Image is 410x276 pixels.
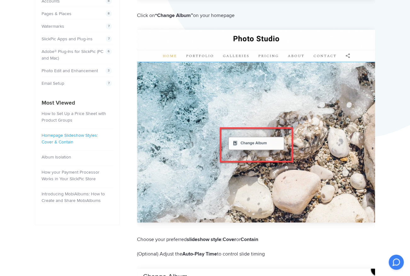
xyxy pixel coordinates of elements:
[106,80,112,86] span: 7
[187,236,221,243] strong: slideshow style
[42,11,71,16] a: Pages & Places
[42,81,64,86] a: Email Setup
[42,170,100,181] a: How your Payment Processor Works in Your SlickPic Store
[137,235,375,244] p: Choose your preferred : or
[42,36,93,42] a: SlickPic Apps and Plug-ins
[223,236,236,243] strong: Cover
[105,48,112,55] span: 6
[42,154,71,160] a: Album Isolation
[106,36,112,42] span: 7
[42,111,106,123] a: How to Set Up a Price Sheet with Product Groups
[42,49,103,61] a: Adobe® Plug-Ins for SlickPic (PC and Mac)
[106,23,112,29] span: 7
[137,11,375,20] p: Click on on your homepage
[155,12,193,19] strong: “Change Album”
[105,67,112,74] span: 3
[42,191,105,203] a: Introducing MobiAlbums: How to Create and Share MobiAlbums
[241,236,258,243] strong: Contain
[42,133,98,145] a: Homepage Slideshow Styles: Cover & Contain
[42,24,64,29] a: Watermarks
[42,99,113,107] h4: Most Viewed
[137,250,375,258] p: (Optional) Adjust the to control slide timing
[105,10,112,17] span: 8
[182,251,217,257] strong: Auto-Play Time
[42,68,98,73] a: Photo Edit and Enhancement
